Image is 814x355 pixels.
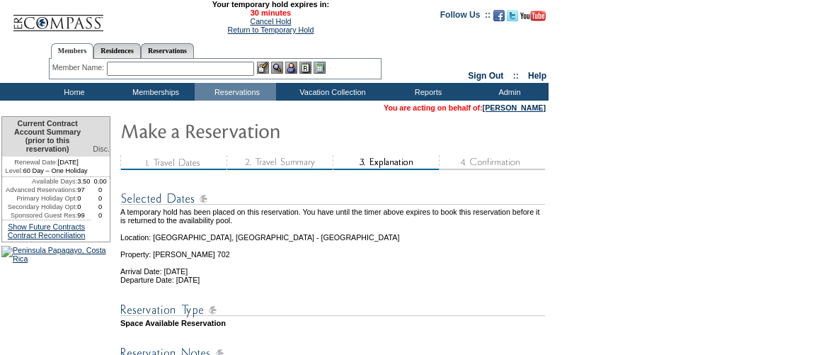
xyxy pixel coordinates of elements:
td: Primary Holiday Opt: [2,194,77,203]
td: 0 [91,186,110,194]
td: Home [32,83,113,101]
td: Space Available Reservation [120,319,547,327]
img: Reservation Type [120,301,545,319]
td: Arrival Date: [DATE] [120,259,547,276]
img: Become our fan on Facebook [493,10,505,21]
span: Renewal Date: [14,158,57,167]
td: Reservations [195,83,276,101]
img: Subscribe to our YouTube Channel [520,11,546,21]
span: Level: [6,167,23,175]
img: Reservation Dates [120,190,545,208]
td: Advanced Reservations: [2,186,77,194]
a: Become our fan on Facebook [493,14,505,23]
a: Follow us on Twitter [507,14,518,23]
img: b_calculator.gif [314,62,326,74]
img: Reservations [299,62,311,74]
a: Sign Out [468,71,503,81]
a: Subscribe to our YouTube Channel [520,14,546,23]
a: [PERSON_NAME] [483,103,546,112]
td: A temporary hold has been placed on this reservation. You have until the timer above expires to b... [120,208,547,225]
td: 0 [77,194,91,203]
img: step4_state1.gif [439,155,545,170]
td: 0 [91,211,110,220]
td: 0 [77,203,91,211]
a: Show Future Contracts [8,222,85,231]
td: 3.50 [77,177,91,186]
td: Admin [467,83,549,101]
td: Vacation Collection [276,83,386,101]
a: Members [51,43,94,59]
td: [DATE] [2,157,91,167]
img: Impersonate [285,62,297,74]
img: step1_state3.gif [120,155,227,170]
a: Help [528,71,546,81]
td: 0 [91,203,110,211]
td: Secondary Holiday Opt: [2,203,77,211]
img: Compass Home [12,3,104,32]
a: Return to Temporary Hold [228,26,314,34]
td: 99 [77,211,91,220]
td: Reports [386,83,467,101]
a: Residences [93,43,141,58]
td: Location: [GEOGRAPHIC_DATA], [GEOGRAPHIC_DATA] - [GEOGRAPHIC_DATA] [120,225,547,242]
td: Available Days: [2,177,77,186]
td: Current Contract Account Summary (prior to this reservation) [2,117,91,157]
a: Cancel Hold [250,17,291,26]
span: 30 minutes [111,9,430,17]
img: Follow us on Twitter [507,10,518,21]
td: Sponsored Guest Res: [2,211,77,220]
img: b_edit.gif [257,62,269,74]
a: Contract Reconciliation [8,231,86,240]
td: Property: [PERSON_NAME] 702 [120,242,547,259]
span: You are acting on behalf of: [384,103,546,112]
td: 0.00 [91,177,110,186]
td: 60 Day – One Holiday [2,167,91,177]
span: :: [513,71,519,81]
span: Disc. [93,145,110,153]
td: Memberships [113,83,195,101]
td: Departure Date: [DATE] [120,276,547,284]
img: Make Reservation [120,116,403,145]
td: 0 [91,194,110,203]
div: Member Name: [52,62,107,74]
img: View [271,62,283,74]
a: Reservations [141,43,194,58]
img: Peninsula Papagayo, Costa Rica [1,246,110,263]
td: 97 [77,186,91,194]
td: Follow Us :: [440,9,491,26]
img: step3_state2.gif [333,155,439,170]
img: step2_state3.gif [227,155,333,170]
